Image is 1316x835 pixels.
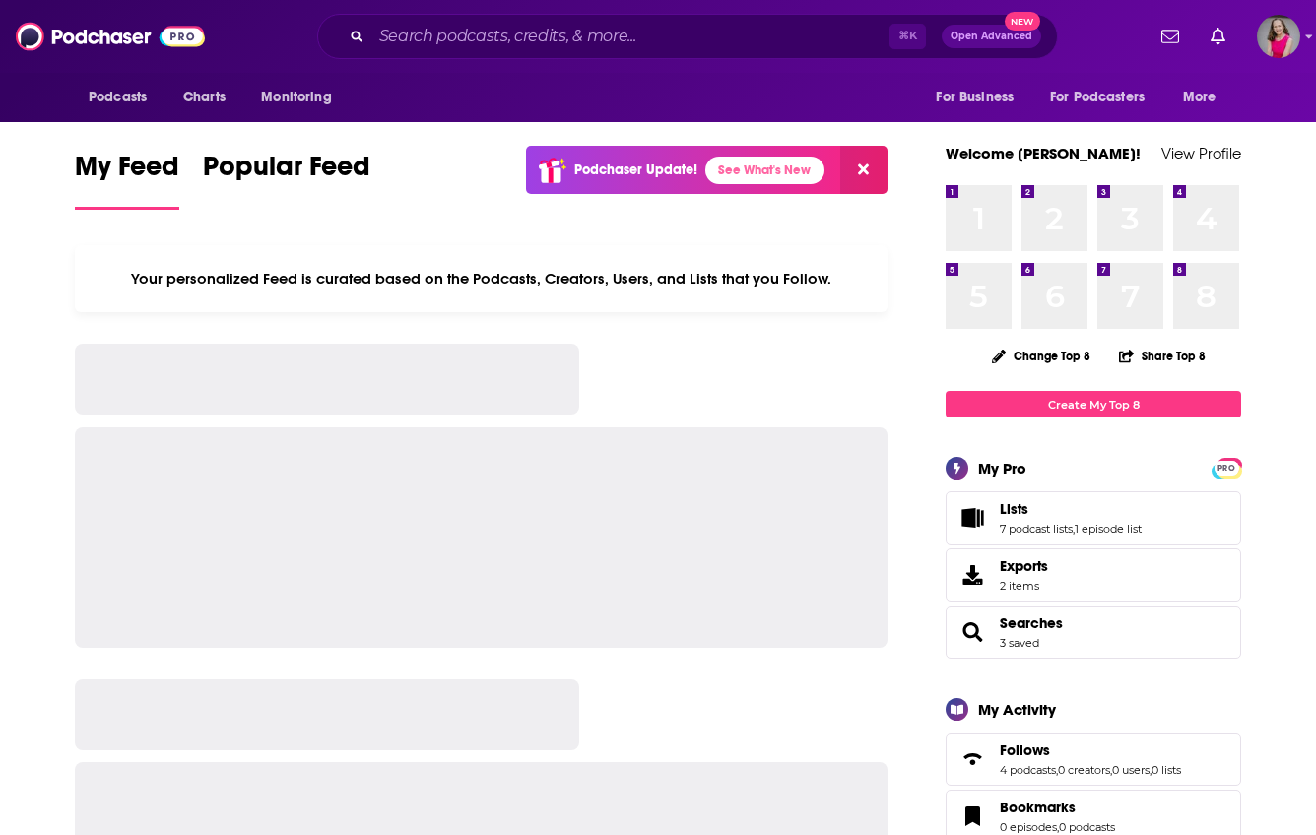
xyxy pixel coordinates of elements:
[1118,337,1207,375] button: Share Top 8
[371,21,889,52] input: Search podcasts, credits, & more...
[1005,12,1040,31] span: New
[574,161,697,178] p: Podchaser Update!
[1257,15,1300,58] button: Show profile menu
[203,150,370,195] span: Popular Feed
[1153,20,1187,53] a: Show notifications dropdown
[1000,557,1048,575] span: Exports
[953,745,992,773] a: Follows
[946,606,1241,659] span: Searches
[978,700,1056,719] div: My Activity
[1000,820,1057,834] a: 0 episodes
[1215,461,1238,476] span: PRO
[953,618,992,646] a: Searches
[1050,84,1145,111] span: For Podcasters
[1161,144,1241,162] a: View Profile
[936,84,1014,111] span: For Business
[1075,522,1142,536] a: 1 episode list
[1000,500,1028,518] span: Lists
[1000,741,1050,759] span: Follows
[75,79,172,116] button: open menu
[1000,500,1142,518] a: Lists
[1000,579,1048,593] span: 2 items
[75,150,179,195] span: My Feed
[1257,15,1300,58] img: User Profile
[203,150,370,210] a: Popular Feed
[1056,763,1058,777] span: ,
[89,84,147,111] span: Podcasts
[1059,820,1115,834] a: 0 podcasts
[942,25,1041,48] button: Open AdvancedNew
[1110,763,1112,777] span: ,
[183,84,226,111] span: Charts
[1169,79,1241,116] button: open menu
[1203,20,1233,53] a: Show notifications dropdown
[1000,522,1073,536] a: 7 podcast lists
[1037,79,1173,116] button: open menu
[1057,820,1059,834] span: ,
[1000,741,1181,759] a: Follows
[1183,84,1217,111] span: More
[980,344,1102,368] button: Change Top 8
[1000,799,1076,816] span: Bookmarks
[170,79,237,116] a: Charts
[16,18,205,55] img: Podchaser - Follow, Share and Rate Podcasts
[946,548,1241,602] a: Exports
[978,459,1026,478] div: My Pro
[1000,799,1115,816] a: Bookmarks
[946,491,1241,545] span: Lists
[317,14,1058,59] div: Search podcasts, credits, & more...
[1215,460,1238,475] a: PRO
[75,150,179,210] a: My Feed
[946,733,1241,786] span: Follows
[951,32,1032,41] span: Open Advanced
[1058,763,1110,777] a: 0 creators
[1000,636,1039,650] a: 3 saved
[1151,763,1181,777] a: 0 lists
[1150,763,1151,777] span: ,
[261,84,331,111] span: Monitoring
[953,561,992,589] span: Exports
[1112,763,1150,777] a: 0 users
[922,79,1038,116] button: open menu
[953,504,992,532] a: Lists
[1257,15,1300,58] span: Logged in as AmyRasdal
[889,24,926,49] span: ⌘ K
[75,245,888,312] div: Your personalized Feed is curated based on the Podcasts, Creators, Users, and Lists that you Follow.
[946,391,1241,417] a: Create My Top 8
[1000,763,1056,777] a: 4 podcasts
[953,803,992,830] a: Bookmarks
[1000,614,1063,632] a: Searches
[946,144,1141,162] a: Welcome [PERSON_NAME]!
[1073,522,1075,536] span: ,
[247,79,357,116] button: open menu
[705,157,824,184] a: See What's New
